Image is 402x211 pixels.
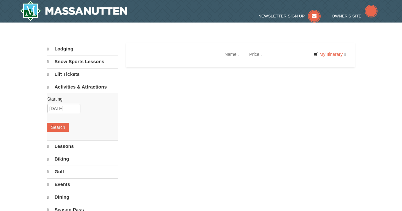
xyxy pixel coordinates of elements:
[220,48,244,61] a: Name
[258,14,321,18] a: Newsletter Sign Up
[47,191,118,203] a: Dining
[47,178,118,190] a: Events
[309,49,350,59] a: My Itinerary
[47,123,69,132] button: Search
[47,96,113,102] label: Starting
[244,48,267,61] a: Price
[258,14,305,18] span: Newsletter Sign Up
[332,14,362,18] span: Owner's Site
[47,140,118,152] a: Lessons
[47,43,118,55] a: Lodging
[20,1,127,21] img: Massanutten Resort Logo
[47,68,118,80] a: Lift Tickets
[332,14,378,18] a: Owner's Site
[20,1,127,21] a: Massanutten Resort
[47,81,118,93] a: Activities & Attractions
[47,56,118,68] a: Snow Sports Lessons
[47,166,118,178] a: Golf
[47,153,118,165] a: Biking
